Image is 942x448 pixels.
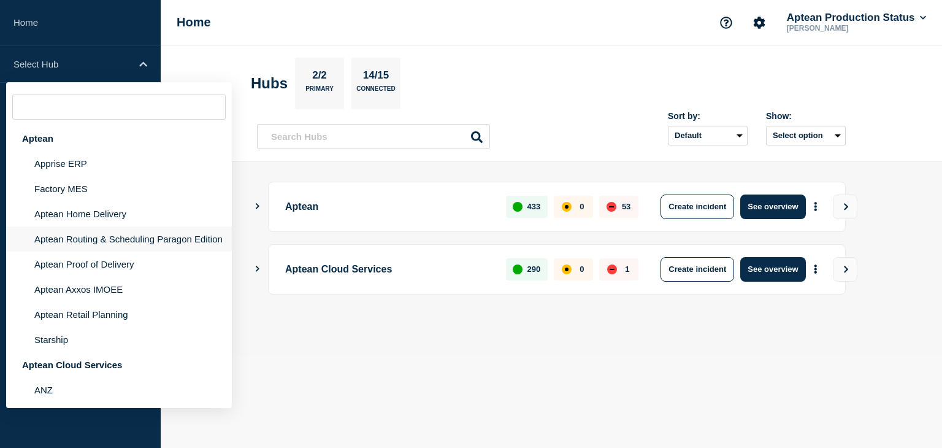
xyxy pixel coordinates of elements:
p: 0 [580,265,584,274]
div: up [513,202,523,212]
button: Create incident [661,257,734,282]
button: View [833,257,857,282]
p: Aptean Cloud Services [285,257,492,282]
button: Account settings [746,10,772,36]
div: Show: [766,111,846,121]
li: Factory MES [6,176,232,201]
div: Aptean [6,126,232,151]
p: Select Hub [13,59,131,69]
p: Aptean [285,195,492,219]
li: Apprise ERP [6,151,232,176]
p: Connected [356,85,395,98]
li: Starship [6,327,232,352]
div: affected [562,202,572,212]
select: Sort by [668,126,748,145]
button: More actions [808,195,824,218]
button: Aptean Production Status [784,12,929,24]
button: Select option [766,126,846,145]
p: 433 [527,202,541,211]
button: See overview [740,257,805,282]
p: [PERSON_NAME] [784,24,912,33]
p: 2/2 [308,69,332,85]
h2: Hubs [251,75,288,92]
button: Create incident [661,195,734,219]
li: Aptean Retail Planning [6,302,232,327]
li: Aptean Proof of Delivery [6,252,232,277]
li: Aptean Axxos IMOEE [6,277,232,302]
div: down [607,265,617,274]
p: 290 [527,265,541,274]
input: Search Hubs [257,124,490,149]
div: affected [562,265,572,274]
div: Sort by: [668,111,748,121]
button: More actions [808,258,824,280]
p: 1 [625,265,629,274]
h1: Home [177,15,211,29]
button: Show Connected Hubs [255,202,261,211]
button: Support [713,10,739,36]
li: Aptean Routing & Scheduling Paragon Edition [6,226,232,252]
div: up [513,265,523,274]
p: Primary [305,85,334,98]
li: ANZ [6,377,232,403]
div: down [607,202,616,212]
button: Show Connected Hubs [255,265,261,274]
button: See overview [740,195,805,219]
p: 0 [580,202,584,211]
li: Aptean Home Delivery [6,201,232,226]
p: 53 [622,202,630,211]
button: View [833,195,857,219]
div: Aptean Cloud Services [6,352,232,377]
p: 14/15 [358,69,394,85]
